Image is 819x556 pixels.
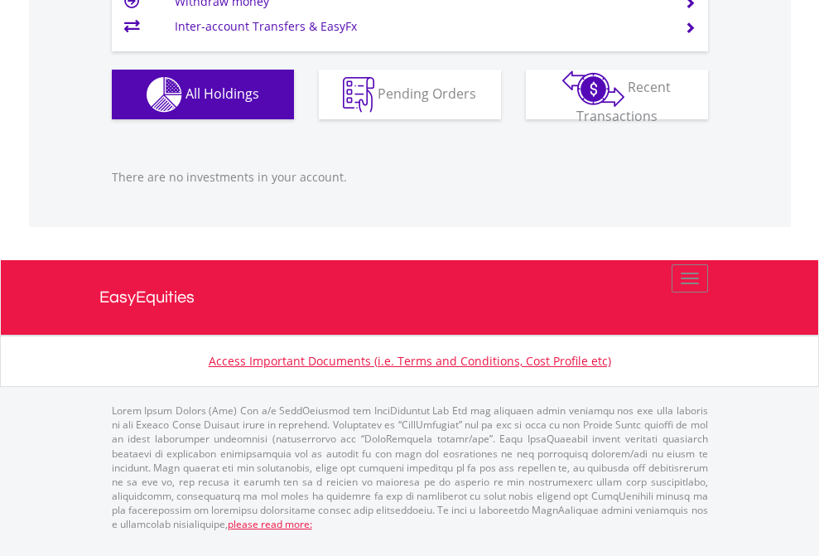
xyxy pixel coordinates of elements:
[175,14,664,39] td: Inter-account Transfers & EasyFx
[112,70,294,119] button: All Holdings
[562,70,624,107] img: transactions-zar-wht.png
[99,260,720,335] a: EasyEquities
[343,77,374,113] img: pending_instructions-wht.png
[228,517,312,531] a: please read more:
[112,404,708,531] p: Lorem Ipsum Dolors (Ame) Con a/e SeddOeiusmod tem InciDiduntut Lab Etd mag aliquaen admin veniamq...
[526,70,708,119] button: Recent Transactions
[185,84,259,102] span: All Holdings
[378,84,476,102] span: Pending Orders
[147,77,182,113] img: holdings-wht.png
[209,353,611,369] a: Access Important Documents (i.e. Terms and Conditions, Cost Profile etc)
[319,70,501,119] button: Pending Orders
[112,169,708,186] p: There are no investments in your account.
